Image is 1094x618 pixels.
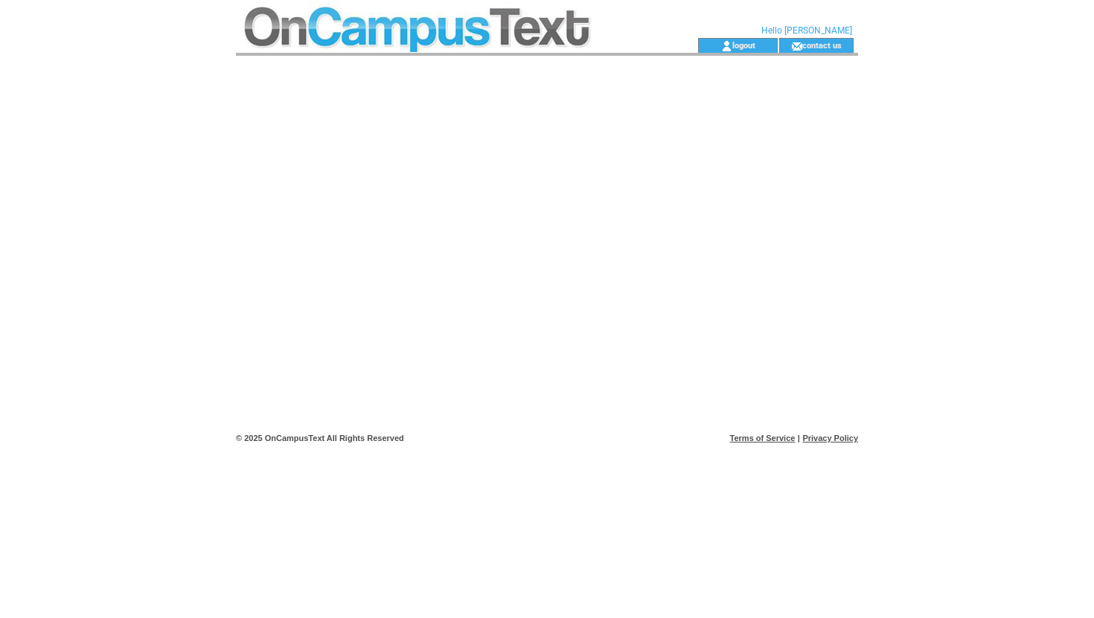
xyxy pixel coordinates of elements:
a: logout [732,40,755,50]
a: Terms of Service [730,434,796,442]
a: Privacy Policy [802,434,858,442]
img: contact_us_icon.gif [791,40,802,52]
span: | [798,434,800,442]
span: © 2025 OnCampusText All Rights Reserved [236,434,404,442]
img: account_icon.gif [721,40,732,52]
span: Hello [PERSON_NAME] [761,25,852,36]
a: contact us [802,40,842,50]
